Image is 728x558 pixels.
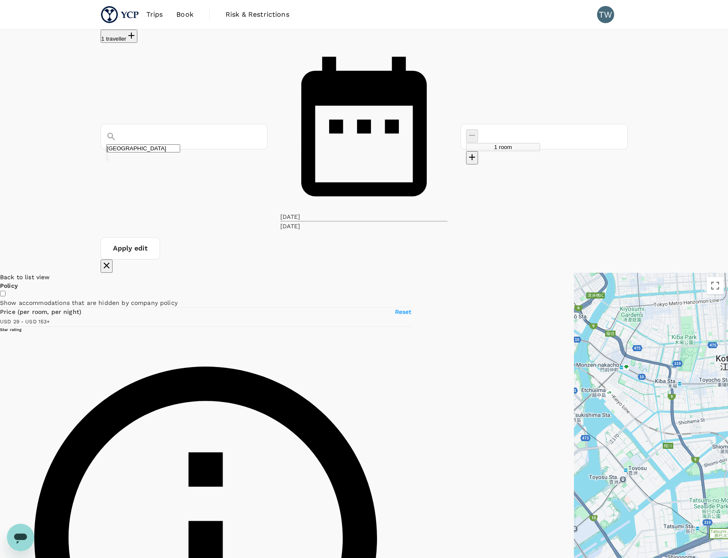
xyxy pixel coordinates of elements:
img: YCP SG Pte. Ltd. [101,5,140,24]
button: decrease [466,129,478,143]
input: Add rooms [466,143,540,151]
span: Reset [395,308,412,315]
iframe: Button to launch messaging window [7,524,34,551]
span: Risk & Restrictions [226,9,289,20]
span: Trips [146,9,163,20]
button: 1 traveller [101,30,138,43]
div: TW [597,6,614,23]
button: Toggle fullscreen view [707,277,724,294]
input: Search cities, hotels, work locations [106,144,180,152]
button: Apply edit [101,237,160,260]
button: Clear [106,153,108,161]
button: decrease [466,151,478,164]
span: Book [176,9,193,20]
div: [DATE] [280,222,300,230]
button: Open [108,158,110,160]
div: [DATE] [280,212,300,221]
